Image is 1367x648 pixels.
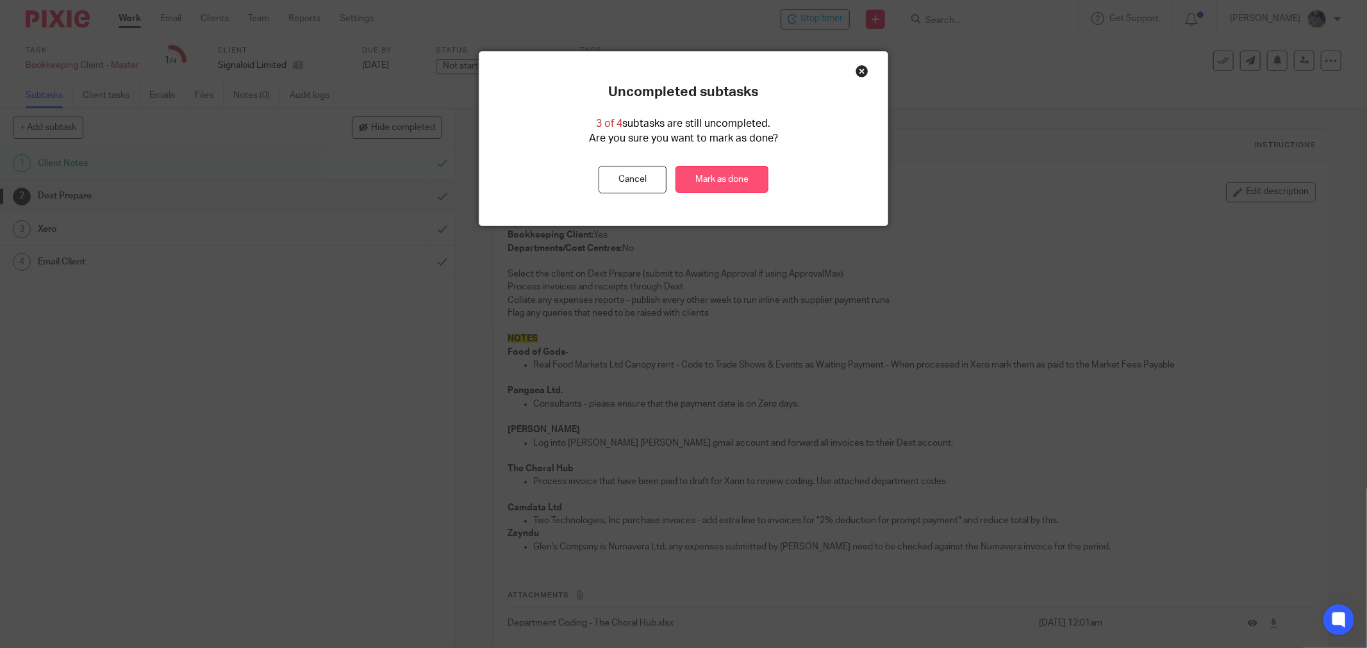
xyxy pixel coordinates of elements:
a: Mark as done [675,166,768,193]
p: subtasks are still uncompleted. [596,117,770,131]
div: Close this dialog window [856,65,868,77]
button: Cancel [599,166,667,193]
span: 3 of 4 [596,118,622,129]
p: Are you sure you want to mark as done? [589,131,778,146]
p: Uncompleted subtasks [608,84,758,101]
